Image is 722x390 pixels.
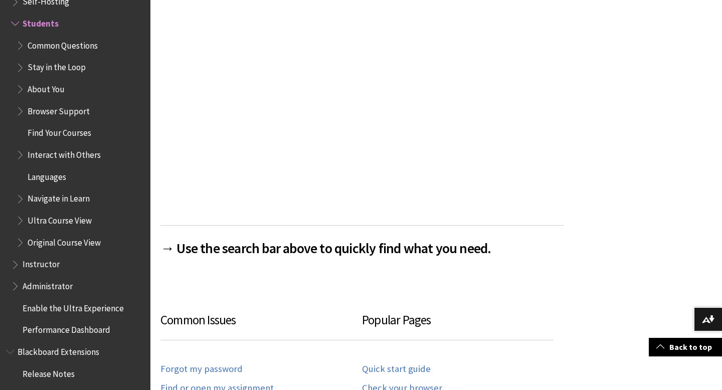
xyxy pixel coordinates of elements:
span: Languages [28,168,66,182]
h3: Common Issues [160,311,362,340]
span: Instructor [23,256,60,270]
span: Interact with Others [28,146,101,160]
span: Find Your Courses [28,125,91,138]
span: Stay in the Loop [28,59,86,73]
span: Ultra Course View [28,212,92,226]
span: Performance Dashboard [23,322,110,335]
span: Common Questions [28,37,98,51]
span: Original Course View [28,234,101,248]
h3: Popular Pages [362,311,554,340]
a: Back to top [649,338,722,356]
a: Quick start guide [362,363,431,375]
span: Blackboard Extensions [18,343,99,357]
a: Forgot my password [160,363,243,375]
span: Release Notes [23,365,75,379]
span: Students [23,15,59,29]
span: Browser Support [28,103,90,116]
span: Enable the Ultra Experience [23,300,124,313]
span: Navigate in Learn [28,190,90,204]
span: About You [28,81,65,94]
h2: → Use the search bar above to quickly find what you need. [160,225,564,259]
span: Administrator [23,278,73,291]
